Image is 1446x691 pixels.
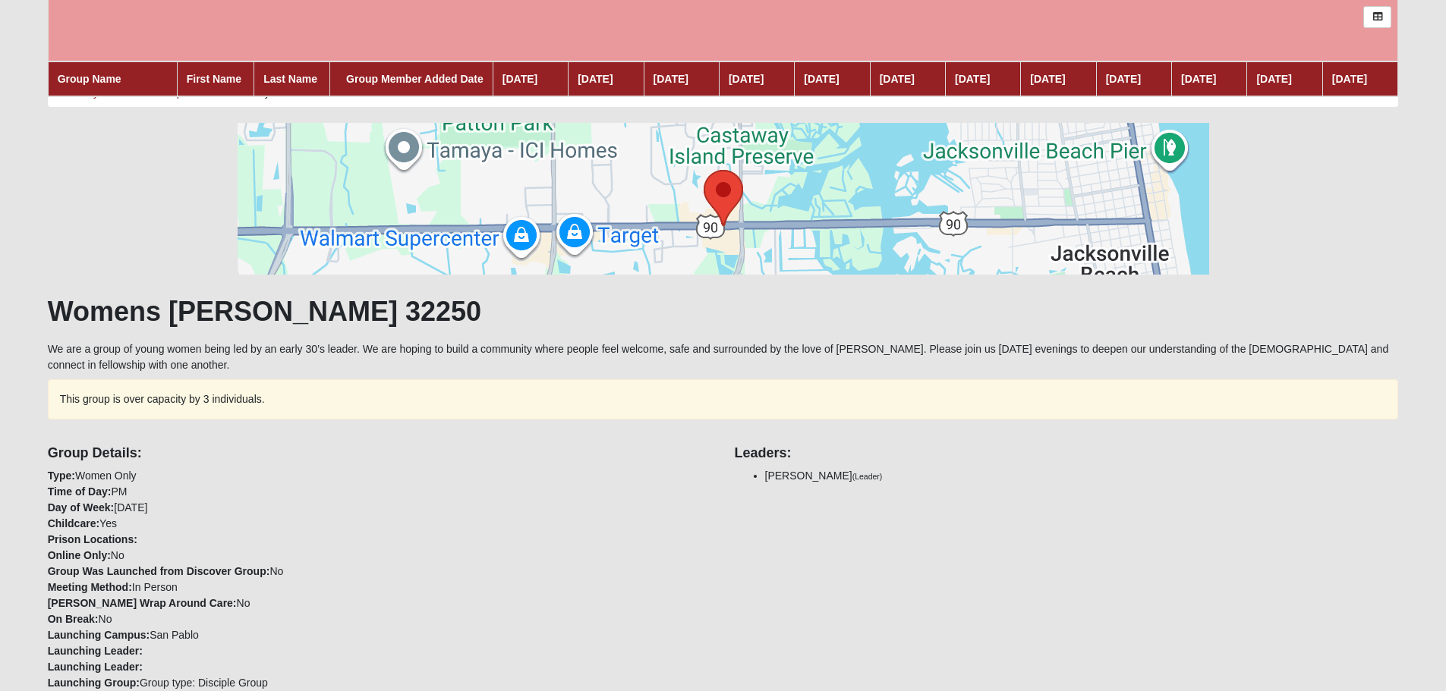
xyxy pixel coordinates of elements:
[48,629,150,641] strong: Launching Campus:
[48,533,137,545] strong: Prison Locations:
[48,470,75,482] strong: Type:
[48,613,99,625] strong: On Break:
[48,597,237,609] strong: [PERSON_NAME] Wrap Around Care:
[48,581,132,593] strong: Meeting Method:
[48,661,143,673] strong: Launching Leader:
[48,517,99,529] strong: Childcare:
[48,445,712,462] h4: Group Details:
[735,445,1399,462] h4: Leaders:
[48,379,1399,419] div: This group is over capacity by 3 individuals.
[48,565,270,577] strong: Group Was Launched from Discover Group:
[48,501,115,514] strong: Day of Week:
[48,549,111,561] strong: Online Only:
[48,485,112,498] strong: Time of Day:
[48,645,143,657] strong: Launching Leader:
[48,295,1399,328] h1: Womens [PERSON_NAME] 32250
[765,468,1399,484] li: [PERSON_NAME]
[852,472,883,481] small: (Leader)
